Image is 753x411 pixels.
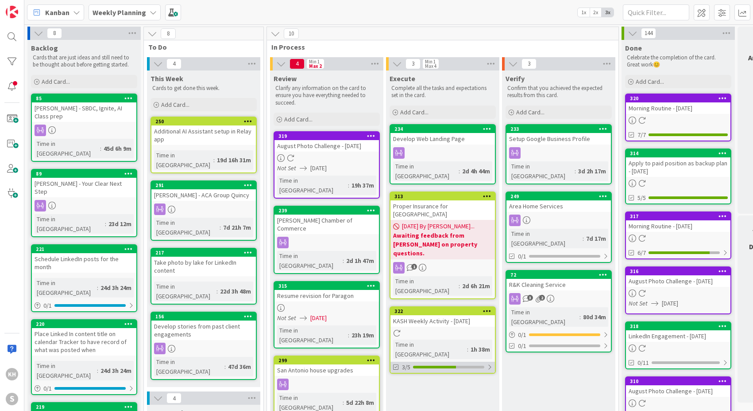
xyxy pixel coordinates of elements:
div: 3d 2h 17m [576,166,608,176]
div: 0/1 [32,383,136,394]
div: 85 [32,94,136,102]
a: 314Apply to paid position as backup plan - [DATE]5/5 [625,149,731,204]
div: 234 [390,125,495,133]
a: 89[PERSON_NAME] - Your Clear Next StepTime in [GEOGRAPHIC_DATA]:23d 12m [31,169,137,237]
div: 250Additional AI Assistant setup in Relay app [151,117,256,145]
div: [PERSON_NAME] - Your Clear Next Step [32,178,136,197]
div: 291[PERSON_NAME] - ACA Group Quincy [151,181,256,201]
span: 8 [47,28,62,39]
a: 322KASH Weekly Activity - [DATE]Time in [GEOGRAPHIC_DATA]:1h 38m3/5 [390,306,496,374]
div: 317 [626,212,730,220]
span: Verify [506,74,525,83]
div: 2d 6h 21m [460,281,492,291]
div: Time in [GEOGRAPHIC_DATA] [154,218,220,237]
div: 221Schedule LinkedIn posts for the month [32,245,136,273]
div: 315 [274,282,379,290]
span: 1x [578,8,590,17]
div: 314Apply to paid position as backup plan - [DATE] [626,149,730,177]
div: 310 [630,378,730,384]
a: 315Resume revision for ParagonNot Set[DATE]Time in [GEOGRAPHIC_DATA]:23h 19m [274,281,380,348]
a: 221Schedule LinkedIn posts for the monthTime in [GEOGRAPHIC_DATA]:24d 3h 24m0/1 [31,244,137,312]
div: 322 [390,307,495,315]
div: Time in [GEOGRAPHIC_DATA] [35,278,97,297]
div: Proper Insurance for [GEOGRAPHIC_DATA] [390,200,495,220]
div: Morning Routine - [DATE] [626,102,730,114]
p: Complete all the tasks and expectations set in the card. [391,85,494,99]
div: 234 [394,126,495,132]
div: August Photo Challenge - [DATE] [626,385,730,397]
div: San Antonio house upgrades [274,364,379,376]
div: 299San Antonio house upgrades [274,356,379,376]
div: [PERSON_NAME] - SBDC, Ignite, AI Class prep [32,102,136,122]
div: 319 [278,133,379,139]
div: Schedule LinkedIn posts for the month [32,253,136,273]
div: 320 [626,94,730,102]
div: [PERSON_NAME] - ACA Group Quincy [151,189,256,201]
div: 221 [32,245,136,253]
span: [DATE] [310,313,327,323]
span: 7/7 [637,130,646,140]
img: Visit kanbanzone.com [6,6,18,18]
a: 318LinkedIn Engagement - [DATE]0/11 [625,321,731,369]
p: Cards that are just ideas and still need to be thought about before getting started. [33,54,135,69]
span: 8 [161,28,176,39]
a: 320Morning Routine - [DATE]7/7 [625,94,731,141]
span: [DATE] By [PERSON_NAME]... [402,222,475,231]
div: Time in [GEOGRAPHIC_DATA] [393,340,467,359]
span: [DATE] [662,299,678,308]
span: Done [625,43,642,52]
div: 156Develop stories from past client engagements [151,313,256,340]
div: 0/1 [32,300,136,311]
div: 316 [626,267,730,275]
span: : [583,234,584,243]
span: : [343,256,344,266]
div: R&K Cleaning Service [506,279,611,290]
div: 316 [630,268,730,274]
span: : [220,223,221,232]
a: 72R&K Cleaning ServiceTime in [GEOGRAPHIC_DATA]:80d 34m0/10/1 [506,270,612,352]
span: : [224,362,226,372]
i: Not Set [277,164,296,172]
div: Time in [GEOGRAPHIC_DATA] [393,161,459,181]
div: 156 [151,313,256,321]
span: 3 [405,59,421,69]
div: August Photo Challenge - [DATE] [626,275,730,287]
span: : [97,283,98,293]
div: 319 [274,132,379,140]
div: Place Linked In content title on calendar Tracker to have record of what was posted when [32,328,136,356]
span: : [467,344,468,354]
span: To Do [148,43,252,51]
div: 239 [274,207,379,215]
span: : [343,398,344,407]
div: 318 [626,322,730,330]
span: 😊 [653,61,660,68]
div: 315Resume revision for Paragon [274,282,379,301]
div: 291 [155,182,256,188]
span: : [459,166,460,176]
a: 316August Photo Challenge - [DATE]Not Set[DATE] [625,266,731,314]
div: 89[PERSON_NAME] - Your Clear Next Step [32,170,136,197]
p: Cards to get done this week. [152,85,255,92]
input: Quick Filter... [623,4,689,20]
div: Time in [GEOGRAPHIC_DATA] [509,161,575,181]
div: 1h 38m [468,344,492,354]
p: Celebrate the completion of the card. Great work [627,54,730,69]
div: Time in [GEOGRAPHIC_DATA] [277,176,348,195]
div: 314 [626,149,730,157]
a: 239[PERSON_NAME] Chamber of CommerceTime in [GEOGRAPHIC_DATA]:2d 1h 47m [274,206,380,274]
div: 220 [36,321,136,327]
div: 320Morning Routine - [DATE] [626,94,730,114]
div: 322KASH Weekly Activity - [DATE] [390,307,495,327]
span: Execute [390,74,415,83]
div: Apply to paid position as backup plan - [DATE] [626,157,730,177]
span: 4 [166,393,181,403]
div: 219 [36,404,136,410]
span: 0/1 [518,252,526,261]
div: 89 [36,171,136,177]
div: 72 [506,271,611,279]
div: 250 [151,117,256,125]
span: : [459,281,460,291]
span: 0/1 [518,341,526,351]
div: 2d 1h 47m [344,256,376,266]
div: 221 [36,246,136,252]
